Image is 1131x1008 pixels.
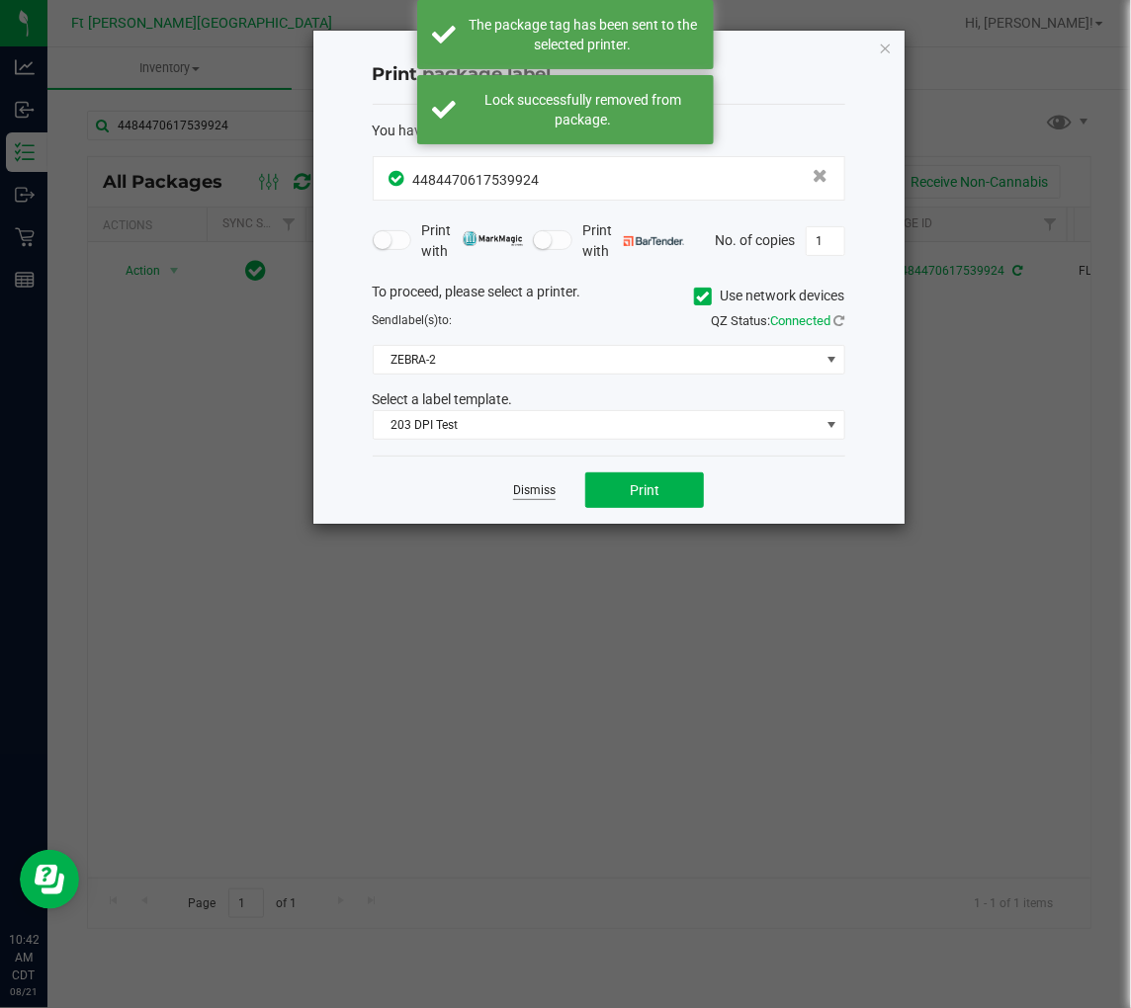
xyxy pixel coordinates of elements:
[374,411,820,439] span: 203 DPI Test
[712,313,845,328] span: QZ Status:
[513,482,556,499] a: Dismiss
[373,121,845,141] div: :
[463,231,523,246] img: mark_magic_cybra.png
[20,850,79,909] iframe: Resource center
[467,15,699,54] div: The package tag has been sent to the selected printer.
[630,482,659,498] span: Print
[373,62,845,88] h4: Print package label
[582,220,684,262] span: Print with
[374,346,820,374] span: ZEBRA-2
[358,282,860,311] div: To proceed, please select a printer.
[624,236,684,246] img: bartender.png
[413,172,540,188] span: 4484470617539924
[771,313,831,328] span: Connected
[694,286,845,306] label: Use network devices
[373,313,453,327] span: Send to:
[373,123,628,138] span: You have selected 1 package label to print
[390,168,408,189] span: In Sync
[585,472,704,508] button: Print
[716,231,796,247] span: No. of copies
[358,389,860,410] div: Select a label template.
[399,313,439,327] span: label(s)
[467,90,699,129] div: Lock successfully removed from package.
[421,220,523,262] span: Print with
